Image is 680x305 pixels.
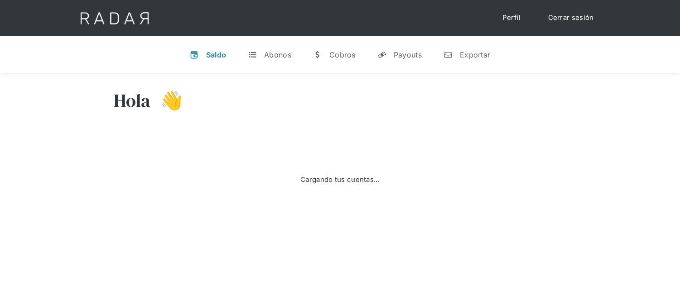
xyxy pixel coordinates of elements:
[114,89,151,112] h3: Hola
[151,89,183,112] h3: 👋
[313,50,322,59] div: w
[190,50,199,59] div: v
[444,50,453,59] div: n
[329,50,356,59] div: Cobros
[206,50,227,59] div: Saldo
[539,9,603,27] a: Cerrar sesión
[493,9,530,27] a: Perfil
[394,50,422,59] div: Payouts
[264,50,291,59] div: Abonos
[248,50,257,59] div: t
[300,175,380,185] div: Cargando tus cuentas...
[460,50,490,59] div: Exportar
[377,50,386,59] div: y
